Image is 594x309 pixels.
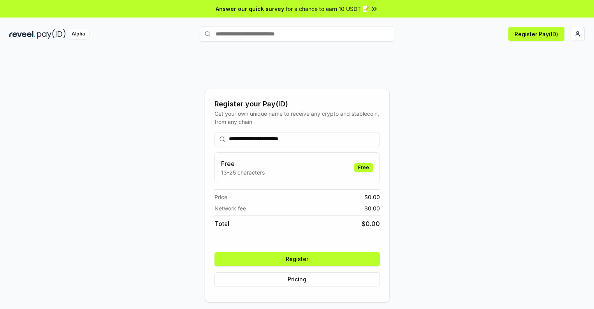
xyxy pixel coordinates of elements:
[508,27,564,41] button: Register Pay(ID)
[364,204,380,212] span: $ 0.00
[286,5,369,13] span: for a chance to earn 10 USDT 📝
[214,193,227,201] span: Price
[67,29,89,39] div: Alpha
[364,193,380,201] span: $ 0.00
[37,29,66,39] img: pay_id
[354,163,373,172] div: Free
[221,168,265,177] p: 13-25 characters
[214,272,380,286] button: Pricing
[216,5,284,13] span: Answer our quick survey
[221,159,265,168] h3: Free
[214,204,246,212] span: Network fee
[214,252,380,266] button: Register
[362,219,380,228] span: $ 0.00
[9,29,35,39] img: reveel_dark
[214,219,229,228] span: Total
[214,99,380,109] div: Register your Pay(ID)
[214,109,380,126] div: Get your own unique name to receive any crypto and stablecoin, from any chain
